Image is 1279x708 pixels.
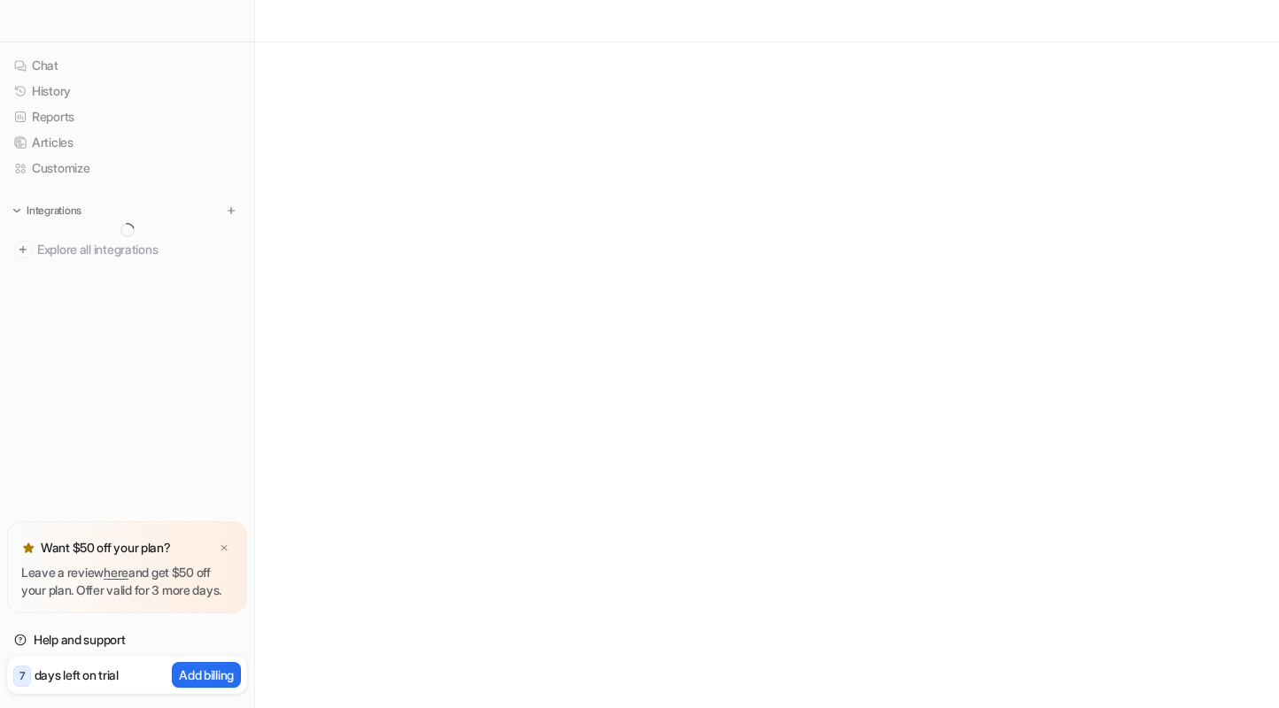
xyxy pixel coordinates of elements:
p: Want $50 off your plan? [41,539,171,557]
img: explore all integrations [14,241,32,258]
img: x [219,543,229,554]
a: Explore all integrations [7,237,247,262]
p: Leave a review and get $50 off your plan. Offer valid for 3 more days. [21,564,233,599]
img: expand menu [11,204,23,217]
p: 7 [19,668,25,684]
p: Add billing [179,666,234,684]
a: History [7,79,247,104]
a: Customize [7,156,247,181]
a: here [104,565,128,580]
a: Reports [7,104,247,129]
img: star [21,541,35,555]
button: Integrations [7,202,87,219]
button: Add billing [172,662,241,688]
a: Chat [7,53,247,78]
p: Integrations [27,204,81,218]
p: days left on trial [35,666,119,684]
img: menu_add.svg [225,204,237,217]
a: Articles [7,130,247,155]
span: Explore all integrations [37,235,240,264]
a: Help and support [7,627,247,652]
